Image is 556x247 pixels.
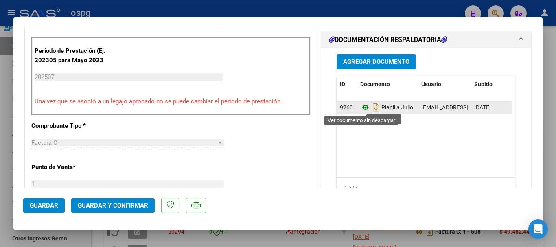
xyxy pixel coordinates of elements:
[471,76,512,93] datatable-header-cell: Subido
[31,139,57,146] span: Factura C
[321,48,531,217] div: DOCUMENTACIÓN RESPALDATORIA
[31,121,115,131] p: Comprobante Tipo *
[35,46,116,65] p: Período de Prestación (Ej: 202305 para Mayo 2023
[421,81,441,87] span: Usuario
[78,202,148,209] span: Guardar y Confirmar
[23,198,65,213] button: Guardar
[31,163,115,172] p: Punto de Venta
[371,101,381,114] i: Descargar documento
[343,58,409,66] span: Agregar Documento
[418,76,471,93] datatable-header-cell: Usuario
[71,198,155,213] button: Guardar y Confirmar
[337,76,357,93] datatable-header-cell: ID
[337,54,416,69] button: Agregar Documento
[337,178,515,198] div: 1 total
[528,219,548,239] div: Open Intercom Messenger
[321,32,531,48] mat-expansion-panel-header: DOCUMENTACIÓN RESPALDATORIA
[360,81,390,87] span: Documento
[35,97,307,106] p: Una vez que se asoció a un legajo aprobado no se puede cambiar el período de prestación.
[340,104,353,111] span: 9260
[357,76,418,93] datatable-header-cell: Documento
[474,104,491,111] span: [DATE]
[30,202,58,209] span: Guardar
[512,76,552,93] datatable-header-cell: Acción
[329,35,447,45] h1: DOCUMENTACIÓN RESPALDATORIA
[360,104,413,111] span: Planilla Julio
[340,81,345,87] span: ID
[474,81,493,87] span: Subido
